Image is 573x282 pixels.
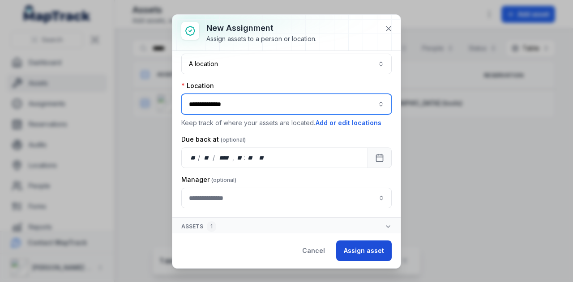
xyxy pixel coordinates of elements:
[257,153,267,162] div: am/pm,
[181,118,392,128] p: Keep track of where your assets are located.
[181,81,214,90] label: Location
[181,188,392,208] input: assignment-add:cf[907ad3fd-eed4-49d8-ad84-d22efbadc5a5]-label
[189,153,198,162] div: day,
[172,218,401,236] button: Assets1
[315,118,382,128] button: Add or edit locations
[206,22,316,34] h3: New assignment
[181,175,236,184] label: Manager
[336,240,392,261] button: Assign asset
[213,153,216,162] div: /
[295,240,333,261] button: Cancel
[181,54,392,74] button: A location
[181,135,246,144] label: Due back at
[246,153,255,162] div: minute,
[201,153,213,162] div: month,
[235,153,244,162] div: hour,
[244,153,246,162] div: :
[207,221,216,232] div: 1
[232,153,235,162] div: ,
[181,221,216,232] span: Assets
[368,147,392,168] button: Calendar
[216,153,232,162] div: year,
[206,34,316,43] div: Assign assets to a person or location.
[198,153,201,162] div: /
